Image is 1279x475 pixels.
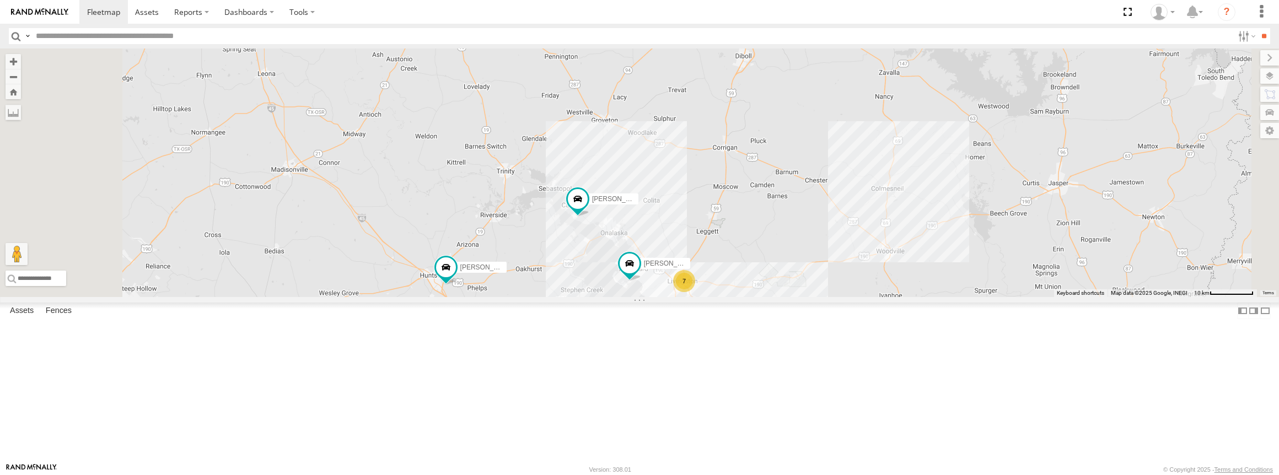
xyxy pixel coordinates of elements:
label: Fences [40,303,77,319]
i: ? [1218,3,1235,21]
label: Map Settings [1260,123,1279,138]
button: Zoom in [6,54,21,69]
label: Assets [4,303,39,319]
span: [PERSON_NAME] (116) [460,263,532,271]
button: Zoom out [6,69,21,84]
label: Hide Summary Table [1260,303,1271,319]
button: Drag Pegman onto the map to open Street View [6,243,28,265]
label: Dock Summary Table to the Right [1248,303,1259,319]
label: Search Filter Options [1234,28,1257,44]
label: Search Query [23,28,32,44]
span: 10 km [1194,290,1210,296]
button: Map Scale: 10 km per 76 pixels [1191,289,1257,297]
a: Visit our Website [6,464,57,475]
a: Terms (opens in new tab) [1262,291,1274,295]
div: © Copyright 2025 - [1163,466,1273,473]
button: Zoom Home [6,84,21,99]
label: Measure [6,105,21,120]
span: Map data ©2025 Google, INEGI [1111,290,1187,296]
a: Terms and Conditions [1214,466,1273,473]
div: Version: 308.01 [589,466,631,473]
span: [PERSON_NAME] [592,195,647,203]
div: 7 [673,270,695,292]
div: Daniel Shank [1147,4,1179,20]
button: Keyboard shortcuts [1057,289,1104,297]
img: rand-logo.svg [11,8,68,16]
label: Dock Summary Table to the Left [1237,303,1248,319]
span: [PERSON_NAME] [644,260,698,267]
